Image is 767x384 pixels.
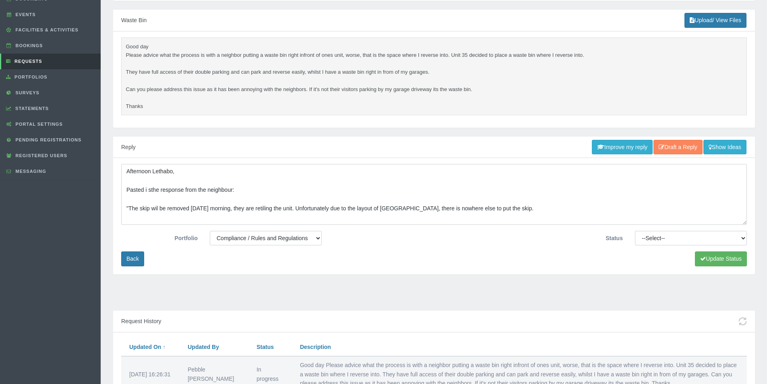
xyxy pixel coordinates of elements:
[121,251,144,266] a: Back
[14,169,46,174] span: Messaging
[115,231,204,243] label: Portfolio
[14,90,39,95] span: Surveys
[113,311,755,332] div: Request History
[12,75,48,79] span: Portfolios
[14,12,36,17] span: Events
[256,344,274,350] a: Status
[121,37,747,115] pre: Good day Please advice what the process is with a neighbor putting a waste bin right infront of o...
[684,13,746,28] a: Upload/ View Files
[12,59,42,64] span: Requests
[300,344,331,350] a: Description
[14,137,82,142] span: Pending Registrations
[188,344,219,350] a: Updated By
[540,231,629,243] label: Status
[592,140,653,155] button: Improve my reply
[695,251,747,266] button: Update Status
[703,140,746,155] button: Show Ideas
[113,137,755,158] div: Reply
[14,43,43,48] span: Bookings
[14,27,79,32] span: Facilities & Activities
[129,344,161,350] a: Updated On
[14,122,63,127] span: Portal Settings
[14,153,67,158] span: Registered Users
[653,140,703,155] button: Draft a Reply
[113,10,755,31] div: Waste Bin
[13,106,49,111] span: Statements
